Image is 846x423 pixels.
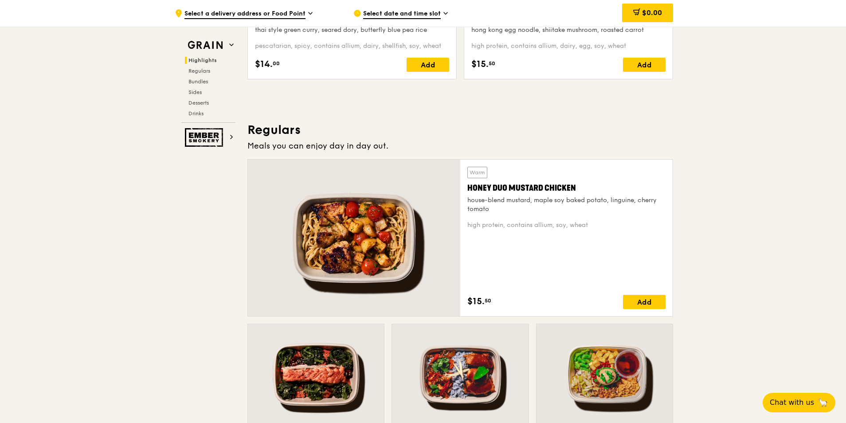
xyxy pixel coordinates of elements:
[489,60,495,67] span: 50
[467,196,666,214] div: house-blend mustard, maple soy baked potato, linguine, cherry tomato
[247,122,673,138] h3: Regulars
[188,100,209,106] span: Desserts
[188,57,217,63] span: Highlights
[467,295,485,308] span: $15.
[623,295,666,309] div: Add
[255,58,273,71] span: $14.
[188,89,202,95] span: Sides
[763,393,835,412] button: Chat with us🦙
[407,58,449,72] div: Add
[188,110,204,117] span: Drinks
[467,221,666,230] div: high protein, contains allium, soy, wheat
[185,128,226,147] img: Ember Smokery web logo
[184,9,305,19] span: Select a delivery address or Food Point
[188,78,208,85] span: Bundles
[467,167,487,178] div: Warm
[247,140,673,152] div: Meals you can enjoy day in day out.
[467,182,666,194] div: Honey Duo Mustard Chicken
[188,68,210,74] span: Regulars
[185,37,226,53] img: Grain web logo
[818,397,828,408] span: 🦙
[471,58,489,71] span: $15.
[273,60,280,67] span: 00
[485,297,491,304] span: 50
[255,42,449,51] div: pescatarian, spicy, contains allium, dairy, shellfish, soy, wheat
[623,58,666,72] div: Add
[255,26,449,35] div: thai style green curry, seared dory, butterfly blue pea rice
[471,26,666,35] div: hong kong egg noodle, shiitake mushroom, roasted carrot
[770,397,814,408] span: Chat with us
[471,42,666,51] div: high protein, contains allium, dairy, egg, soy, wheat
[642,8,662,17] span: $0.00
[363,9,441,19] span: Select date and time slot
